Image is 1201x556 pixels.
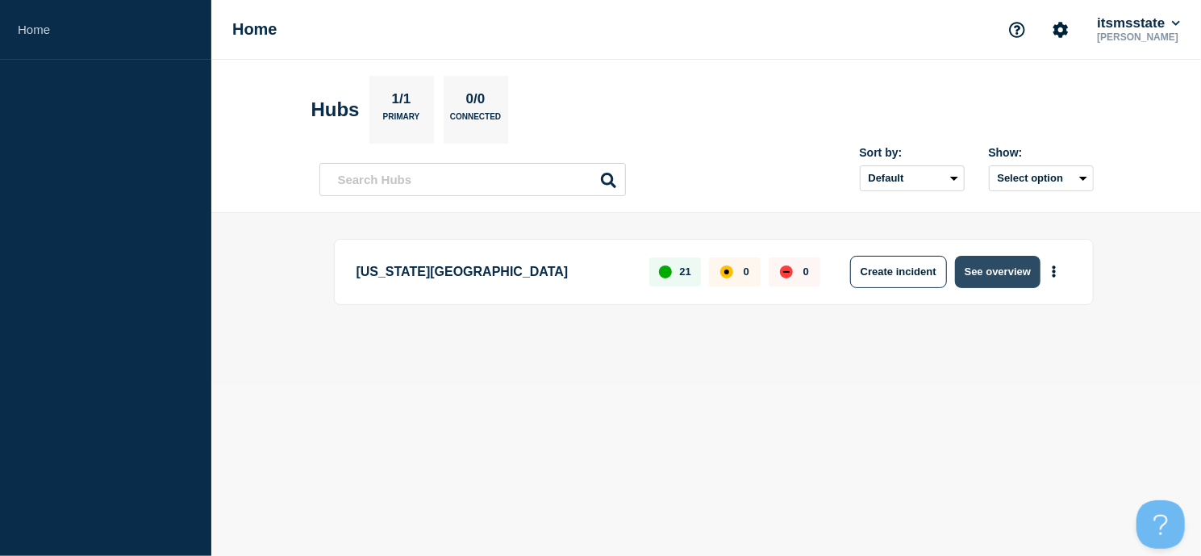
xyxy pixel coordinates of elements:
[679,265,690,278] p: 21
[450,112,501,129] p: Connected
[232,20,277,39] h1: Home
[1136,500,1185,549] iframe: Help Scout Beacon - Open
[955,256,1040,288] button: See overview
[860,146,965,159] div: Sort by:
[1094,15,1183,31] button: itsmsstate
[383,112,420,129] p: Primary
[989,146,1094,159] div: Show:
[357,256,632,288] p: [US_STATE][GEOGRAPHIC_DATA]
[860,165,965,191] select: Sort by
[460,91,491,112] p: 0/0
[1044,257,1065,286] button: More actions
[1000,13,1034,47] button: Support
[311,98,360,121] h2: Hubs
[386,91,417,112] p: 1/1
[720,265,733,278] div: affected
[780,265,793,278] div: down
[1044,13,1078,47] button: Account settings
[1094,31,1183,43] p: [PERSON_NAME]
[659,265,672,278] div: up
[850,256,947,288] button: Create incident
[744,265,749,278] p: 0
[803,265,809,278] p: 0
[989,165,1094,191] button: Select option
[319,163,626,196] input: Search Hubs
